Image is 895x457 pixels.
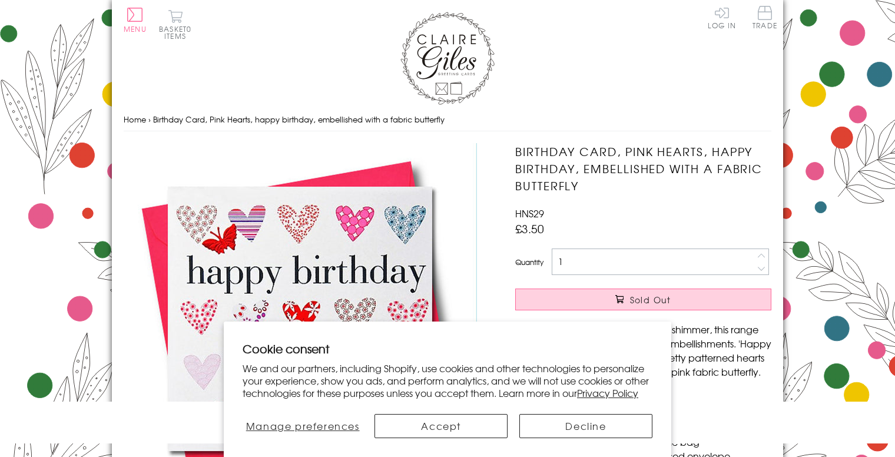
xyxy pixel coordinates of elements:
[124,114,146,125] a: Home
[400,12,495,105] img: Claire Giles Greetings Cards
[708,6,736,29] a: Log In
[374,414,508,438] button: Accept
[630,294,671,306] span: Sold Out
[124,8,147,32] button: Menu
[124,24,147,34] span: Menu
[159,9,191,39] button: Basket0 items
[243,340,652,357] h2: Cookie consent
[515,143,771,194] h1: Birthday Card, Pink Hearts, happy birthday, embellished with a fabric butterfly
[515,220,544,237] span: £3.50
[153,114,445,125] span: Birthday Card, Pink Hearts, happy birthday, embellished with a fabric butterfly
[148,114,151,125] span: ›
[243,414,363,438] button: Manage preferences
[515,206,544,220] span: HNS29
[753,6,777,29] span: Trade
[515,289,771,310] button: Sold Out
[519,414,652,438] button: Decline
[515,257,543,267] label: Quantity
[243,362,652,399] p: We and our partners, including Shopify, use cookies and other technologies to personalize your ex...
[577,386,638,400] a: Privacy Policy
[124,108,771,132] nav: breadcrumbs
[753,6,777,31] a: Trade
[164,24,191,41] span: 0 items
[246,419,360,433] span: Manage preferences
